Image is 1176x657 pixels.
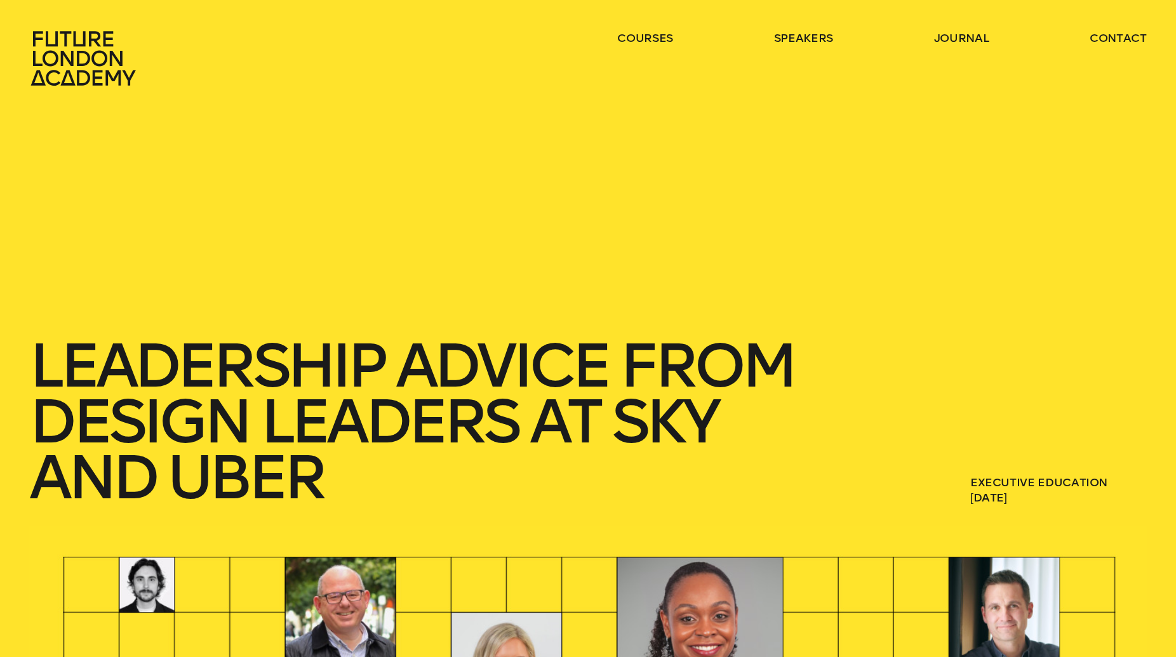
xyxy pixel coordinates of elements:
[617,30,673,46] a: courses
[970,490,1147,505] span: [DATE]
[774,30,833,46] a: speakers
[934,30,989,46] a: journal
[970,475,1107,489] a: Executive Education
[29,338,852,505] h1: Leadership advice from Design Leaders at Sky and Uber
[1090,30,1147,46] a: contact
